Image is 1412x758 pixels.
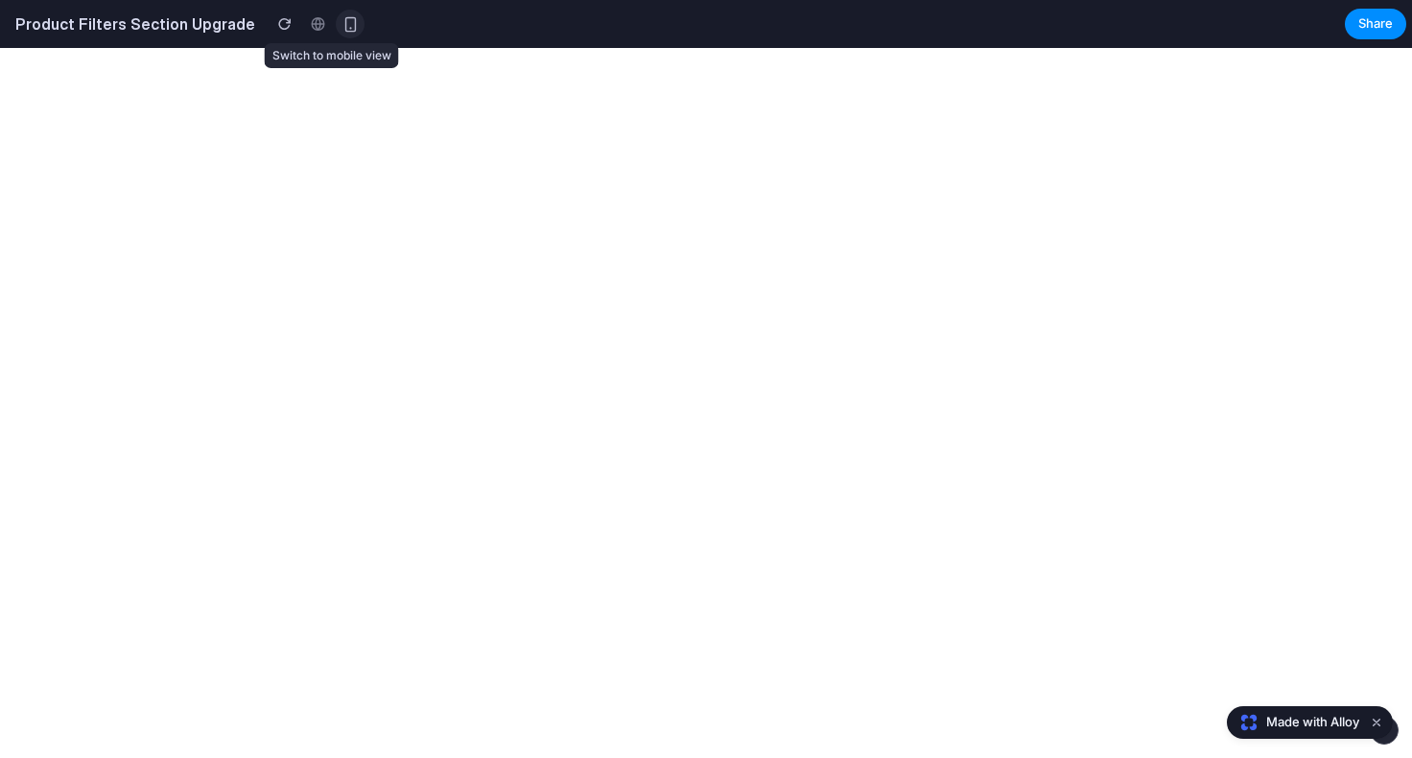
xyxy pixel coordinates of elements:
[1266,713,1359,732] span: Made with Alloy
[265,43,399,68] div: Switch to mobile view
[8,12,255,36] h2: Product Filters Section Upgrade
[1365,711,1388,734] button: Dismiss watermark
[1228,713,1361,732] a: Made with Alloy
[1358,14,1393,34] span: Share
[1345,9,1406,39] button: Share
